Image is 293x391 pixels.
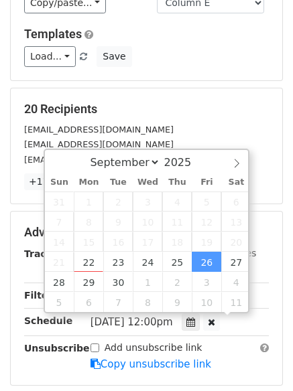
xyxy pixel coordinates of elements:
span: September 7, 2025 [45,212,74,232]
span: Mon [74,178,103,187]
span: September 16, 2025 [103,232,133,252]
span: October 4, 2025 [221,272,251,292]
input: Year [160,156,209,169]
span: Wed [133,178,162,187]
iframe: Chat Widget [226,327,293,391]
span: October 3, 2025 [192,272,221,292]
span: September 28, 2025 [45,272,74,292]
span: October 1, 2025 [133,272,162,292]
span: September 2, 2025 [103,191,133,212]
span: September 17, 2025 [133,232,162,252]
span: September 25, 2025 [162,252,192,272]
span: October 8, 2025 [133,292,162,312]
h5: Advanced [24,225,269,240]
span: August 31, 2025 [45,191,74,212]
span: September 21, 2025 [45,252,74,272]
a: +17 more [24,173,80,190]
span: September 18, 2025 [162,232,192,252]
span: September 1, 2025 [74,191,103,212]
strong: Filters [24,290,58,301]
span: Sun [45,178,74,187]
span: September 14, 2025 [45,232,74,252]
span: September 12, 2025 [192,212,221,232]
label: Add unsubscribe link [105,341,202,355]
span: September 15, 2025 [74,232,103,252]
span: September 23, 2025 [103,252,133,272]
span: October 5, 2025 [45,292,74,312]
span: September 11, 2025 [162,212,192,232]
a: Templates [24,27,82,41]
span: September 19, 2025 [192,232,221,252]
a: Load... [24,46,76,67]
span: September 22, 2025 [74,252,103,272]
span: September 29, 2025 [74,272,103,292]
span: September 26, 2025 [192,252,221,272]
h5: 20 Recipients [24,102,269,116]
span: September 5, 2025 [192,191,221,212]
span: September 3, 2025 [133,191,162,212]
span: September 8, 2025 [74,212,103,232]
button: Save [97,46,131,67]
strong: Tracking [24,248,69,259]
span: September 10, 2025 [133,212,162,232]
span: Sat [221,178,251,187]
span: Tue [103,178,133,187]
span: October 9, 2025 [162,292,192,312]
span: Thu [162,178,192,187]
span: October 10, 2025 [192,292,221,312]
span: September 24, 2025 [133,252,162,272]
small: [EMAIL_ADDRESS][DOMAIN_NAME] [24,155,174,165]
span: September 30, 2025 [103,272,133,292]
span: September 27, 2025 [221,252,251,272]
span: October 2, 2025 [162,272,192,292]
span: Fri [192,178,221,187]
a: Copy unsubscribe link [91,358,211,370]
small: [EMAIL_ADDRESS][DOMAIN_NAME] [24,125,174,135]
span: October 11, 2025 [221,292,251,312]
span: September 20, 2025 [221,232,251,252]
span: September 13, 2025 [221,212,251,232]
strong: Unsubscribe [24,343,90,354]
span: October 7, 2025 [103,292,133,312]
span: [DATE] 12:00pm [91,316,173,328]
small: [EMAIL_ADDRESS][DOMAIN_NAME] [24,139,174,149]
span: September 4, 2025 [162,191,192,212]
span: September 6, 2025 [221,191,251,212]
span: September 9, 2025 [103,212,133,232]
span: October 6, 2025 [74,292,103,312]
strong: Schedule [24,315,72,326]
